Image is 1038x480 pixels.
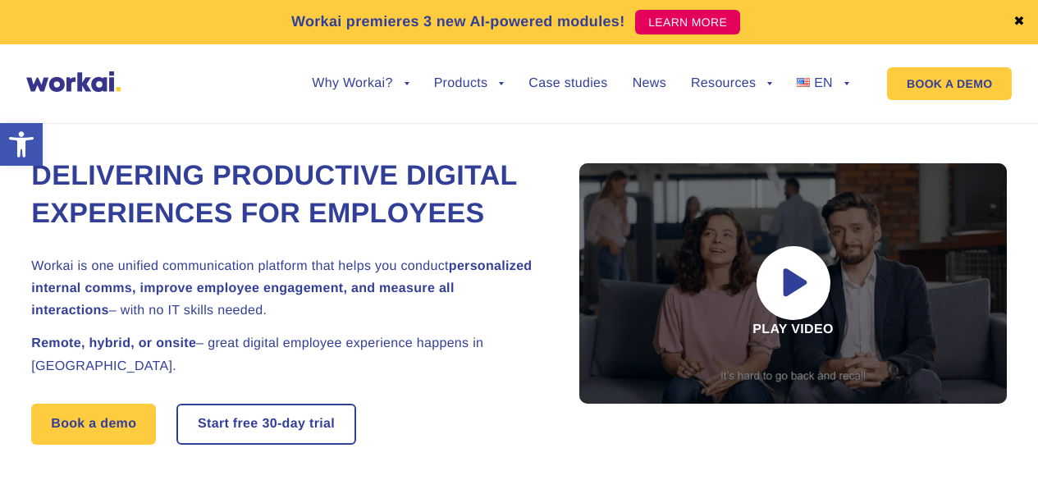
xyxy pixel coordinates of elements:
h2: Workai is one unified communication platform that helps you conduct – with no IT skills needed. [31,255,540,322]
strong: Remote, hybrid, or onsite [31,336,196,350]
a: ✖ [1013,16,1025,29]
a: Case studies [528,77,607,90]
h1: Delivering Productive Digital Experiences for Employees [31,158,540,233]
a: LEARN MORE [635,10,740,34]
a: Products [434,77,505,90]
a: Resources [691,77,772,90]
a: Start free30-daytrial [178,405,354,443]
div: Play video [579,163,1006,404]
strong: personalized internal comms, improve employee engagement, and measure all interactions [31,259,532,318]
i: 30-day [262,418,305,431]
a: BOOK A DEMO [887,67,1012,100]
p: Workai premieres 3 new AI-powered modules! [291,11,625,33]
a: Book a demo [31,404,156,445]
a: Why Workai? [312,77,409,90]
a: News [633,77,666,90]
h2: – great digital employee experience happens in [GEOGRAPHIC_DATA]. [31,332,540,377]
span: EN [814,76,833,90]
